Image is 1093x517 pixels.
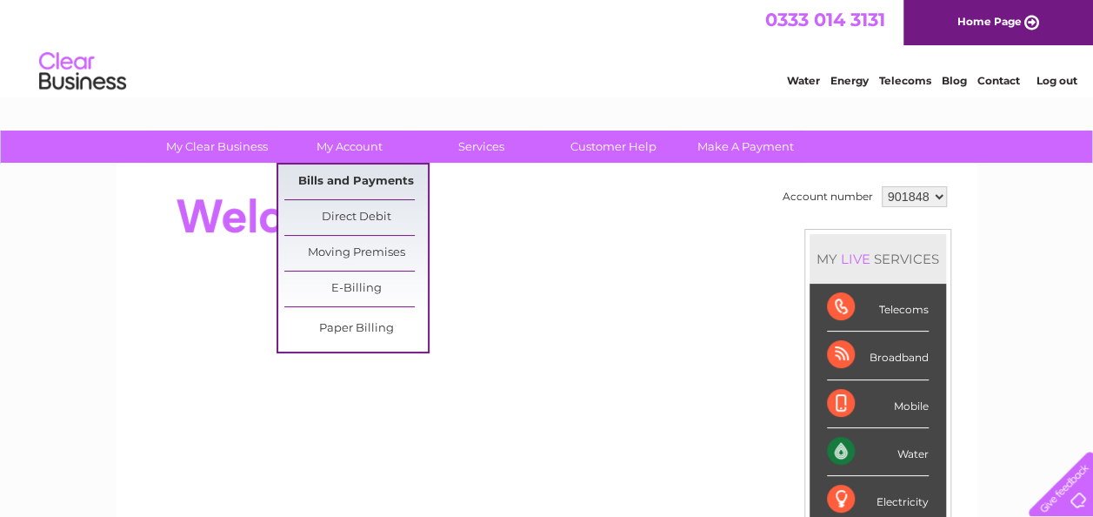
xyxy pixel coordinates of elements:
[38,45,127,98] img: logo.png
[827,332,929,379] div: Broadband
[787,74,820,87] a: Water
[810,234,946,284] div: MY SERVICES
[837,251,874,267] div: LIVE
[674,131,817,163] a: Make A Payment
[830,74,869,87] a: Energy
[410,131,553,163] a: Services
[284,236,428,271] a: Moving Premises
[827,380,929,428] div: Mobile
[879,74,931,87] a: Telecoms
[137,10,958,84] div: Clear Business is a trading name of Verastar Limited (registered in [GEOGRAPHIC_DATA] No. 3667643...
[942,74,967,87] a: Blog
[284,312,428,346] a: Paper Billing
[284,272,428,306] a: E-Billing
[827,428,929,476] div: Water
[977,74,1020,87] a: Contact
[778,182,877,211] td: Account number
[827,284,929,332] div: Telecoms
[1036,74,1076,87] a: Log out
[765,9,885,30] a: 0333 014 3131
[542,131,685,163] a: Customer Help
[284,164,428,199] a: Bills and Payments
[277,131,421,163] a: My Account
[284,200,428,235] a: Direct Debit
[145,131,289,163] a: My Clear Business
